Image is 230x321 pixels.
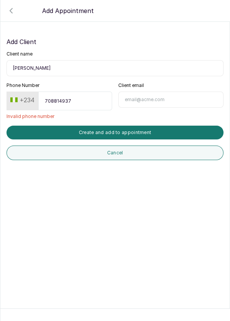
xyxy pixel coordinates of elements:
[7,60,223,76] input: Enter client name
[7,146,223,160] button: Cancel
[7,51,33,57] label: Client name
[7,126,223,139] button: Create and add to appointment
[7,37,223,46] p: Add Client
[7,82,39,88] label: Phone Number
[118,92,224,108] input: email@acme.com
[118,82,144,88] label: Client email
[7,94,38,106] button: +234
[7,113,112,120] span: Invalid phone number
[38,92,112,110] input: 9151930463
[42,6,94,15] p: Add Appointment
